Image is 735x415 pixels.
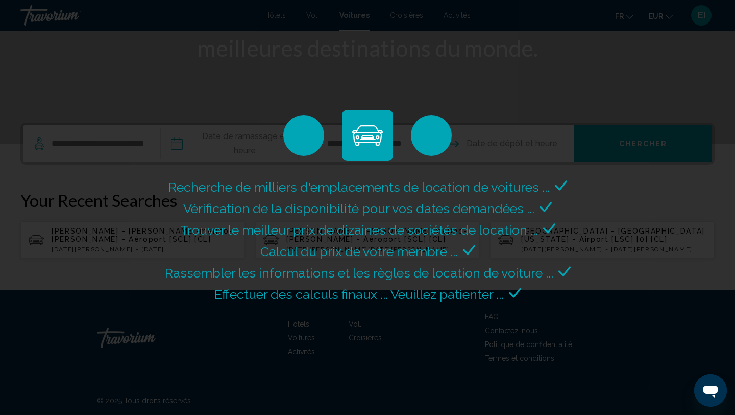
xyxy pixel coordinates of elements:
span: Recherche de milliers d'emplacements de location de voitures ... [168,179,550,195]
span: Trouver le meilleur prix de dizaines de sociétés de location ... [180,222,538,238]
span: Rassembler les informations et les règles de location de voiture ... [165,265,553,281]
span: Effectuer des calculs finaux ... Veuillez patienter ... [214,287,504,302]
span: Vérification de la disponibilité pour vos dates demandées ... [183,201,534,216]
iframe: Bouton de lancement de la fenêtre de messagerie [694,374,727,407]
span: Calcul du prix de votre membre ... [260,244,458,259]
